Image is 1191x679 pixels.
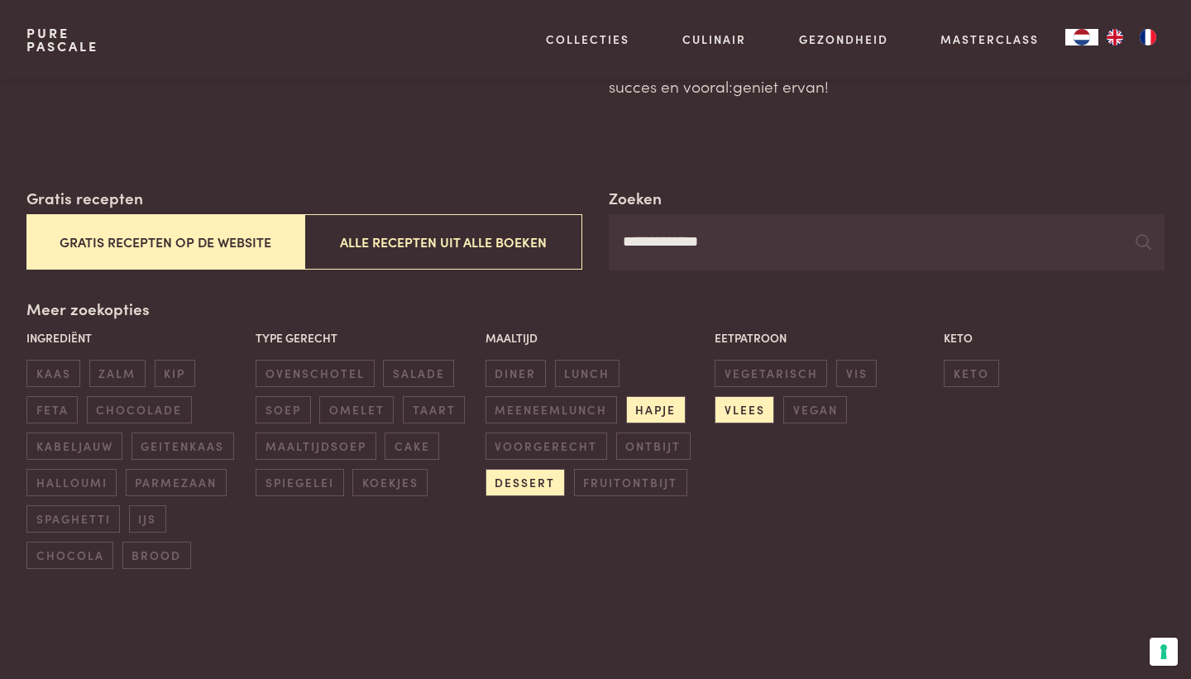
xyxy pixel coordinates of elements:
[256,433,375,460] span: maaltijdsoep
[132,433,234,460] span: geitenkaas
[26,329,247,347] p: Ingrediënt
[682,31,746,48] a: Culinair
[89,360,146,387] span: zalm
[304,214,582,270] button: Alle recepten uit alle boeken
[616,433,691,460] span: ontbijt
[783,396,847,423] span: vegan
[26,542,113,569] span: chocola
[26,26,98,53] a: PurePascale
[129,505,166,533] span: ijs
[799,31,888,48] a: Gezondheid
[26,396,78,423] span: feta
[485,469,565,496] span: dessert
[1065,29,1165,45] aside: Language selected: Nederlands
[256,396,310,423] span: soep
[26,505,120,533] span: spaghetti
[485,329,706,347] p: Maaltijd
[256,360,374,387] span: ovenschotel
[26,360,80,387] span: kaas
[1065,29,1098,45] div: Language
[836,360,877,387] span: vis
[609,186,662,210] label: Zoeken
[122,542,191,569] span: brood
[1150,638,1178,666] button: Uw voorkeuren voor toestemming voor trackingtechnologieën
[1098,29,1165,45] ul: Language list
[1098,29,1131,45] a: EN
[385,433,439,460] span: cake
[715,396,774,423] span: vlees
[352,469,428,496] span: koekjes
[319,396,394,423] span: omelet
[485,433,607,460] span: voorgerecht
[403,396,465,423] span: taart
[256,469,343,496] span: spiegelei
[485,396,617,423] span: meeneemlunch
[555,360,619,387] span: lunch
[485,360,546,387] span: diner
[1065,29,1098,45] a: NL
[26,214,304,270] button: Gratis recepten op de website
[944,329,1165,347] p: Keto
[546,31,629,48] a: Collecties
[155,360,195,387] span: kip
[126,469,227,496] span: parmezaan
[1131,29,1165,45] a: FR
[383,360,454,387] span: salade
[26,469,117,496] span: halloumi
[944,360,998,387] span: keto
[715,329,935,347] p: Eetpatroon
[574,469,687,496] span: fruitontbijt
[26,433,122,460] span: kabeljauw
[26,186,143,210] label: Gratis recepten
[940,31,1039,48] a: Masterclass
[87,396,192,423] span: chocolade
[256,329,476,347] p: Type gerecht
[626,396,686,423] span: hapje
[715,360,827,387] span: vegetarisch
